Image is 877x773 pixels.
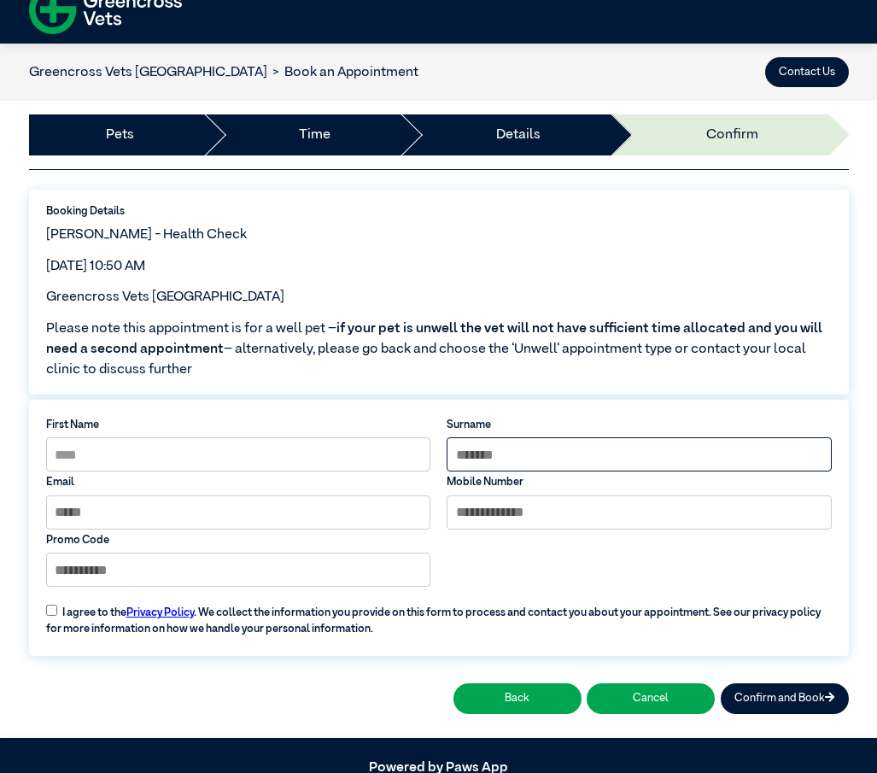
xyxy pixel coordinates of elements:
label: Surname [447,417,831,433]
li: Book an Appointment [267,62,419,83]
button: Contact Us [765,57,849,87]
a: Time [299,125,330,145]
button: Cancel [587,683,715,713]
a: Greencross Vets [GEOGRAPHIC_DATA] [29,66,267,79]
span: [PERSON_NAME] - Health Check [46,228,247,242]
button: Confirm and Book [721,683,849,713]
nav: breadcrumb [29,62,419,83]
span: [DATE] 10:50 AM [46,260,145,273]
span: Greencross Vets [GEOGRAPHIC_DATA] [46,290,284,304]
label: First Name [46,417,430,433]
span: Please note this appointment is for a well pet – – alternatively, please go back and choose the ‘... [46,319,832,380]
button: Back [453,683,582,713]
a: Pets [106,125,134,145]
span: if your pet is unwell the vet will not have sufficient time allocated and you will need a second ... [46,322,822,356]
input: I agree to thePrivacy Policy. We collect the information you provide on this form to process and ... [46,605,57,616]
label: Mobile Number [447,474,831,490]
label: I agree to the . We collect the information you provide on this form to process and contact you a... [38,594,839,637]
a: Details [496,125,541,145]
label: Booking Details [46,203,832,220]
label: Promo Code [46,532,430,548]
a: Privacy Policy [126,607,194,618]
label: Email [46,474,430,490]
